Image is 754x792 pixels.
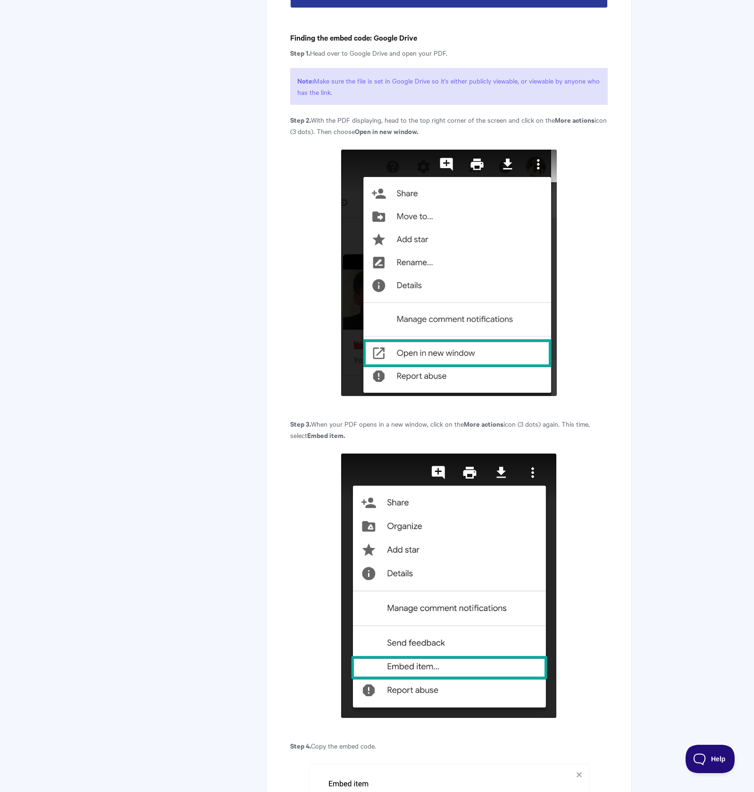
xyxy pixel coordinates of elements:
[290,115,311,125] strong: Step 2.
[297,76,314,85] strong: Note:
[290,47,608,59] p: Head over to Google Drive and open your PDF.
[464,419,503,429] strong: More actions
[290,418,608,441] p: When your PDF opens in a new window, click on the icon (3 dots) again. This time, select
[341,453,557,718] img: file-PhxaHkm61j.png
[290,741,311,750] strong: Step 4.
[555,115,595,125] strong: More actions
[290,68,608,105] p: Make sure the file is set in Google Drive so it's either publicly viewable, or viewable by anyone...
[290,740,608,751] p: Copy the embed code.
[341,149,557,396] img: file-8mk1iTuauU.png
[290,48,310,58] strong: Step 1.
[355,126,418,136] strong: Open in new window.
[290,32,608,43] h4: Finding the embed code: Google Drive
[307,430,345,440] strong: Embed item.
[686,745,735,773] iframe: Toggle Customer Support
[290,114,608,137] p: With the PDF displaying, head to the top right corner of the screen and click on the icon (3 dots...
[290,419,311,429] strong: Step 3.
